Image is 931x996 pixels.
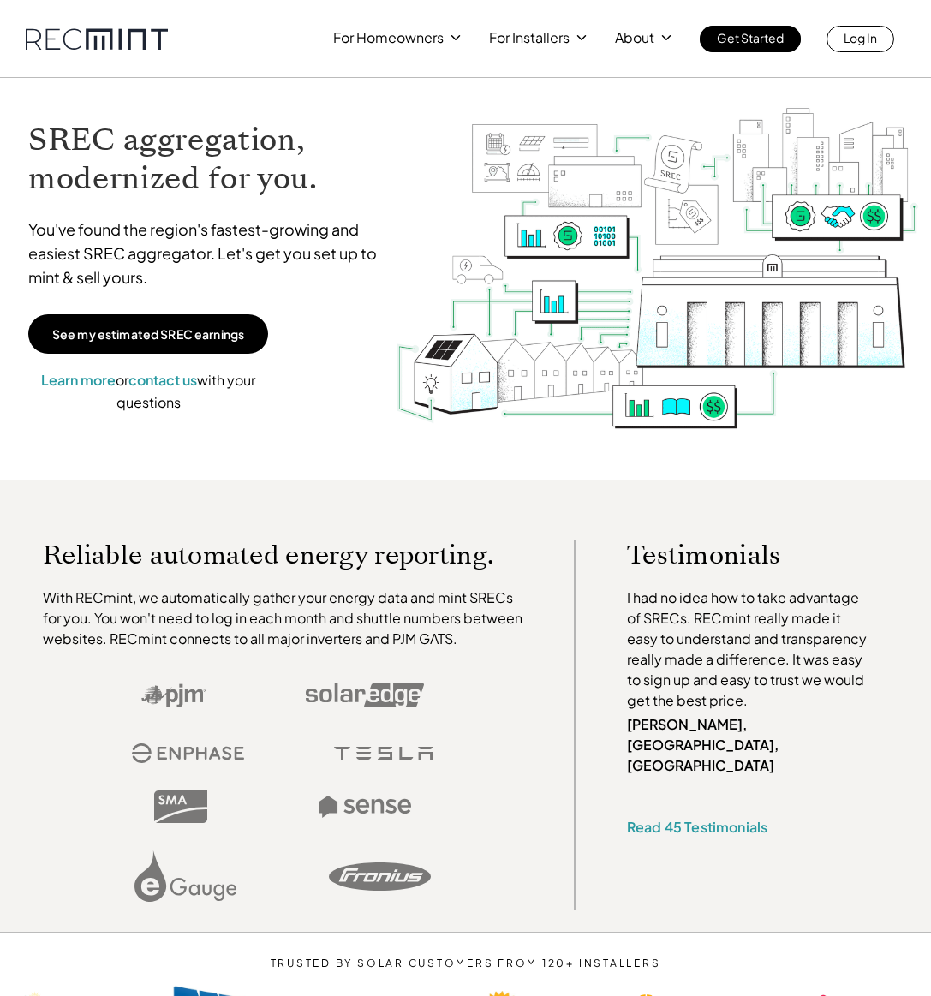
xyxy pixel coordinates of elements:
[43,587,522,649] p: With RECmint, we automatically gather your energy data and mint SRECs for you. You won't need to ...
[627,540,867,570] p: Testimonials
[41,371,116,389] a: Learn more
[218,957,713,969] p: TRUSTED BY SOLAR CUSTOMERS FROM 120+ INSTALLERS
[827,26,894,52] a: Log In
[28,314,268,354] a: See my estimated SREC earnings
[28,121,378,198] h1: SREC aggregation, modernized for you.
[333,26,444,50] p: For Homeowners
[28,218,378,289] p: You've found the region's fastest-growing and easiest SREC aggregator. Let's get you set up to mi...
[395,64,920,486] img: RECmint value cycle
[489,26,570,50] p: For Installers
[28,369,268,413] p: or with your questions
[844,26,877,50] p: Log In
[627,714,867,776] p: [PERSON_NAME], [GEOGRAPHIC_DATA], [GEOGRAPHIC_DATA]
[43,540,522,570] p: Reliable automated energy reporting.
[717,26,784,50] p: Get Started
[52,326,244,342] p: See my estimated SREC earnings
[615,26,654,50] p: About
[128,371,197,389] a: contact us
[627,587,867,711] p: I had no idea how to take advantage of SRECs. RECmint really made it easy to understand and trans...
[700,26,801,52] a: Get Started
[627,818,767,836] a: Read 45 Testimonials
